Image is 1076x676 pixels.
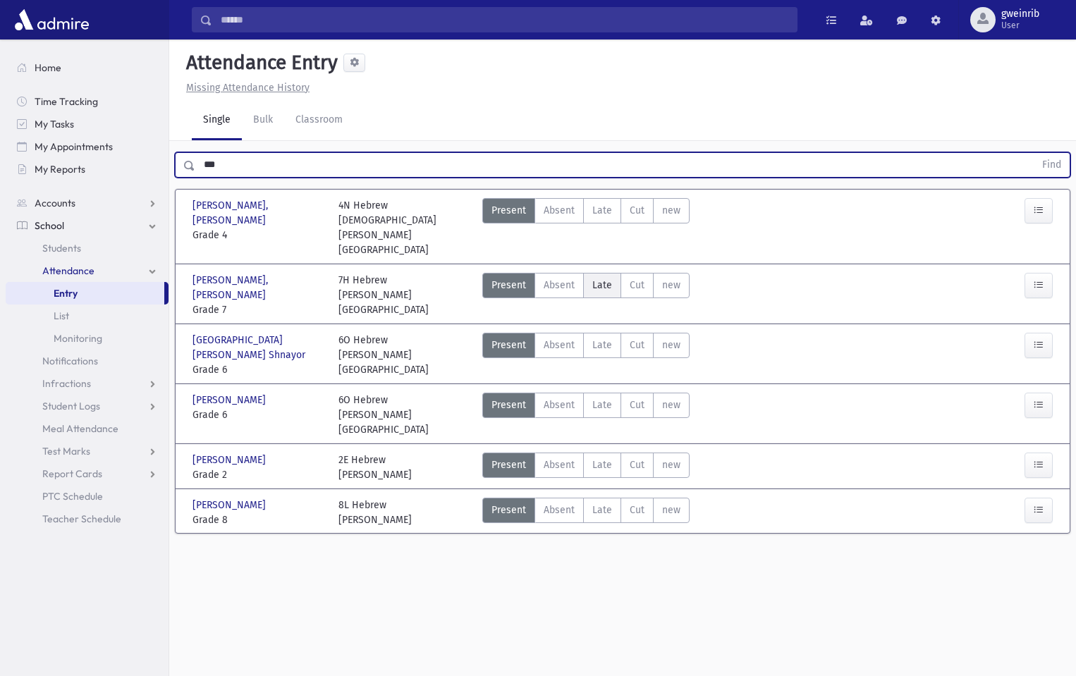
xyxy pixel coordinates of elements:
span: Present [491,203,526,218]
span: Meal Attendance [42,422,118,435]
span: Late [592,278,612,293]
span: new [662,398,680,412]
a: List [6,305,169,327]
span: My Appointments [35,140,113,153]
span: Grade 7 [192,302,324,317]
span: Home [35,61,61,74]
span: [PERSON_NAME] [192,453,269,467]
span: [GEOGRAPHIC_DATA][PERSON_NAME] Shnayor [192,333,324,362]
span: Accounts [35,197,75,209]
a: Time Tracking [6,90,169,113]
a: Entry [6,282,164,305]
span: Grade 6 [192,407,324,422]
span: List [54,309,69,322]
span: Absent [544,278,575,293]
span: Late [592,503,612,517]
a: Attendance [6,259,169,282]
input: Search [212,7,797,32]
a: Teacher Schedule [6,508,169,530]
span: Cut [630,203,644,218]
a: Students [6,237,169,259]
span: Notifications [42,355,98,367]
span: Absent [544,457,575,472]
div: AttTypes [482,333,690,377]
a: Missing Attendance History [181,82,310,94]
span: Cut [630,278,644,293]
div: 7H Hebrew [PERSON_NAME] [GEOGRAPHIC_DATA] [338,273,470,317]
span: Cut [630,398,644,412]
span: Monitoring [54,332,102,345]
span: Present [491,338,526,352]
span: Grade 6 [192,362,324,377]
span: Cut [630,457,644,472]
span: Absent [544,203,575,218]
span: My Tasks [35,118,74,130]
span: Test Marks [42,445,90,457]
div: AttTypes [482,273,690,317]
span: [PERSON_NAME], [PERSON_NAME] [192,198,324,228]
span: new [662,278,680,293]
a: PTC Schedule [6,485,169,508]
span: School [35,219,64,232]
span: [PERSON_NAME] [192,498,269,512]
div: 6O Hebrew [PERSON_NAME][GEOGRAPHIC_DATA] [338,333,470,377]
span: Absent [544,398,575,412]
span: PTC Schedule [42,490,103,503]
div: 4N Hebrew [DEMOGRAPHIC_DATA][PERSON_NAME][GEOGRAPHIC_DATA] [338,198,470,257]
span: Entry [54,287,78,300]
span: Grade 4 [192,228,324,242]
img: AdmirePro [11,6,92,34]
a: Home [6,56,169,79]
span: new [662,457,680,472]
div: AttTypes [482,453,690,482]
span: Absent [544,503,575,517]
div: 2E Hebrew [PERSON_NAME] [338,453,412,482]
span: Attendance [42,264,94,277]
div: 6O Hebrew [PERSON_NAME][GEOGRAPHIC_DATA] [338,393,470,437]
a: Single [192,101,242,140]
div: AttTypes [482,498,690,527]
span: gweinrib [1001,8,1039,20]
span: Late [592,203,612,218]
span: Report Cards [42,467,102,480]
a: Accounts [6,192,169,214]
a: My Appointments [6,135,169,158]
span: new [662,203,680,218]
a: Infractions [6,372,169,395]
a: Student Logs [6,395,169,417]
span: Time Tracking [35,95,98,108]
span: My Reports [35,163,85,176]
span: Teacher Schedule [42,512,121,525]
u: Missing Attendance History [186,82,310,94]
a: Classroom [284,101,354,140]
h5: Attendance Entry [181,51,338,75]
a: School [6,214,169,237]
div: AttTypes [482,198,690,257]
span: Present [491,457,526,472]
a: Test Marks [6,440,169,462]
span: Student Logs [42,400,100,412]
span: User [1001,20,1039,31]
span: Grade 8 [192,512,324,527]
a: Report Cards [6,462,169,485]
a: My Reports [6,158,169,180]
a: Monitoring [6,327,169,350]
span: Students [42,242,81,254]
span: Late [592,457,612,472]
span: Late [592,338,612,352]
a: Bulk [242,101,284,140]
a: My Tasks [6,113,169,135]
span: Cut [630,503,644,517]
span: Present [491,503,526,517]
span: Cut [630,338,644,352]
span: Grade 2 [192,467,324,482]
div: AttTypes [482,393,690,437]
div: 8L Hebrew [PERSON_NAME] [338,498,412,527]
span: Present [491,398,526,412]
span: Late [592,398,612,412]
span: Infractions [42,377,91,390]
a: Notifications [6,350,169,372]
button: Find [1034,153,1070,177]
span: Present [491,278,526,293]
span: Absent [544,338,575,352]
